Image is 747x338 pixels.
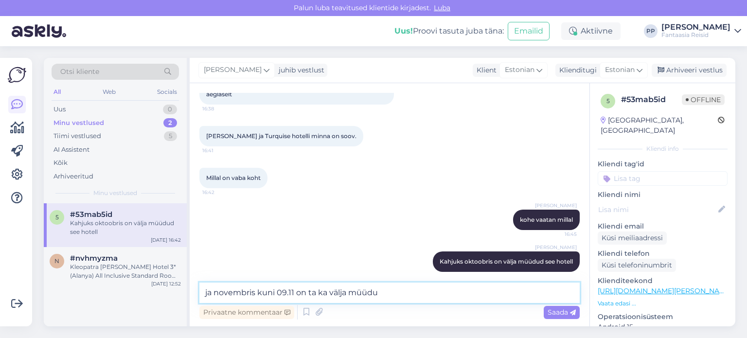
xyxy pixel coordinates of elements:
div: Socials [155,86,179,98]
p: Kliendi email [598,221,728,231]
span: Estonian [505,65,534,75]
div: All [52,86,63,98]
div: Klient [473,65,497,75]
div: 2 [163,118,177,128]
span: [PERSON_NAME] [535,244,577,251]
div: # 53mab5id [621,94,682,106]
span: Estonian [605,65,635,75]
span: [PERSON_NAME] [204,65,262,75]
span: #53mab5id [70,210,112,219]
div: [GEOGRAPHIC_DATA], [GEOGRAPHIC_DATA] [601,115,718,136]
div: Fantaasia Reisid [661,31,730,39]
div: Kliendi info [598,144,728,153]
div: Arhiveeri vestlus [652,64,727,77]
div: Kahjuks oktoobris on välja müüdud see hotell [70,219,181,236]
span: n [54,257,59,265]
p: Klienditeekond [598,276,728,286]
span: Saada [548,308,576,317]
div: AI Assistent [53,145,89,155]
div: [PERSON_NAME] [661,23,730,31]
p: Kliendi telefon [598,249,728,259]
span: [PERSON_NAME] ja Turquise hotelli minna on soov. [206,132,356,140]
button: Emailid [508,22,550,40]
span: Millal on vaba koht [206,174,261,181]
span: 16:38 [202,105,239,112]
div: 0 [163,105,177,114]
input: Lisa nimi [598,204,716,215]
div: Uus [53,105,66,114]
img: Askly Logo [8,66,26,84]
span: Luba [431,3,453,12]
div: Web [101,86,118,98]
span: [PERSON_NAME] [535,202,577,209]
p: Kliendi nimi [598,190,728,200]
span: #nvhmyzma [70,254,118,263]
div: Minu vestlused [53,118,104,128]
input: Lisa tag [598,171,728,186]
div: Proovi tasuta juba täna: [394,25,504,37]
a: [PERSON_NAME]Fantaasia Reisid [661,23,741,39]
div: 5 [164,131,177,141]
span: Otsi kliente [60,67,99,77]
div: Aktiivne [561,22,621,40]
div: Tiimi vestlused [53,131,101,141]
span: 5 [606,97,610,105]
span: kohe vaatan millal [520,216,573,223]
span: 16:41 [202,147,239,154]
div: Klienditugi [555,65,597,75]
p: Operatsioonisüsteem [598,312,728,322]
span: 16:49 [540,272,577,280]
div: [DATE] 12:52 [151,280,181,287]
span: Offline [682,94,725,105]
div: Privaatne kommentaar [199,306,294,319]
span: Minu vestlused [93,189,137,197]
p: Kliendi tag'id [598,159,728,169]
div: Arhiveeritud [53,172,93,181]
div: [DATE] 16:42 [151,236,181,244]
div: Kleopatra [PERSON_NAME] Hotel 3* (Alanya) All Inclusive Standard Room Side Sea View / SGL 485.18 EUR [70,263,181,280]
div: PP [644,24,658,38]
div: Küsi telefoninumbrit [598,259,676,272]
a: [URL][DOMAIN_NAME][PERSON_NAME] [598,286,732,295]
span: 16:42 [202,189,239,196]
span: Kahjuks oktoobris on välja müüdud see hotell [440,258,573,265]
b: Uus! [394,26,413,36]
textarea: ja novembris kuni 09.11 on ta ka välja müüdud [199,283,580,303]
span: 5 [55,213,59,221]
div: Küsi meiliaadressi [598,231,667,245]
span: 16:45 [540,231,577,238]
div: juhib vestlust [275,65,324,75]
div: Kõik [53,158,68,168]
p: Android 15 [598,322,728,332]
p: Vaata edasi ... [598,299,728,308]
